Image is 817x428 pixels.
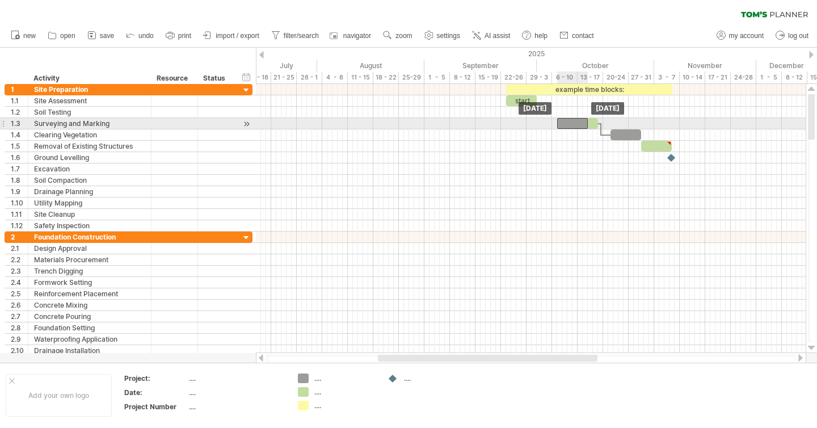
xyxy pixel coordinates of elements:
[654,60,756,72] div: November 2025
[200,28,263,43] a: import / export
[34,220,145,231] div: Safety Inspection
[11,186,28,197] div: 1.9
[34,334,145,345] div: Waterproofing Application
[537,60,654,72] div: October 2025
[343,32,371,40] span: navigator
[34,266,145,276] div: Trench Digging
[11,118,28,129] div: 1.3
[578,72,603,83] div: 13 - 17
[788,32,808,40] span: log out
[157,73,191,84] div: Resource
[731,72,756,83] div: 24-28
[34,311,145,322] div: Concrete Pouring
[11,322,28,333] div: 2.8
[424,60,537,72] div: September 2025
[314,401,376,410] div: ....
[422,28,464,43] a: settings
[34,129,145,140] div: Clearing Vegetation
[60,32,75,40] span: open
[34,118,145,129] div: Surveying and Marking
[246,72,271,83] div: 14 - 18
[138,32,154,40] span: undo
[534,32,548,40] span: help
[729,32,764,40] span: my account
[399,72,424,83] div: 25-29
[34,209,145,220] div: Site Cleanup
[773,28,812,43] a: log out
[572,32,594,40] span: contact
[241,118,252,130] div: scroll to activity
[424,72,450,83] div: 1 - 5
[714,28,767,43] a: my account
[34,322,145,333] div: Foundation Setting
[34,198,145,208] div: Utility Mapping
[34,288,145,299] div: Reinforcement Placement
[11,300,28,310] div: 2.6
[34,175,145,186] div: Soil Compaction
[485,32,510,40] span: AI assist
[501,72,527,83] div: 22-26
[782,72,807,83] div: 8 - 12
[200,60,317,72] div: July 2025
[178,32,191,40] span: print
[450,72,475,83] div: 8 - 12
[756,72,782,83] div: 1 - 5
[163,28,195,43] a: print
[34,84,145,95] div: Site Preparation
[469,28,513,43] a: AI assist
[11,141,28,152] div: 1.5
[189,388,284,397] div: ....
[85,28,117,43] a: save
[519,102,551,115] div: [DATE]
[519,28,551,43] a: help
[11,334,28,345] div: 2.9
[8,28,39,43] a: new
[404,374,466,383] div: ....
[34,232,145,242] div: Foundation Construction
[297,72,322,83] div: 28 - 1
[11,277,28,288] div: 2.4
[680,72,705,83] div: 10 - 14
[11,220,28,231] div: 1.12
[11,175,28,186] div: 1.8
[11,95,28,106] div: 1.1
[124,402,187,412] div: Project Number
[348,72,373,83] div: 11 - 15
[34,345,145,356] div: Drainage Installation
[11,254,28,265] div: 2.2
[34,243,145,254] div: Design Approval
[284,32,319,40] span: filter/search
[45,28,79,43] a: open
[314,387,376,397] div: ....
[506,95,537,106] div: start
[557,28,597,43] a: contact
[124,374,187,383] div: Project:
[34,152,145,163] div: Ground Levelling
[33,73,145,84] div: Activity
[216,32,259,40] span: import / export
[124,388,187,397] div: Date:
[123,28,157,43] a: undo
[11,311,28,322] div: 2.7
[314,374,376,383] div: ....
[23,32,36,40] span: new
[271,72,297,83] div: 21 - 25
[268,28,322,43] a: filter/search
[34,254,145,265] div: Materials Procurement
[11,266,28,276] div: 2.3
[11,84,28,95] div: 1
[437,32,460,40] span: settings
[603,72,629,83] div: 20-24
[328,28,374,43] a: navigator
[11,345,28,356] div: 2.10
[11,163,28,174] div: 1.7
[654,72,680,83] div: 3 - 7
[11,288,28,299] div: 2.5
[34,163,145,174] div: Excavation
[189,402,284,412] div: ....
[395,32,412,40] span: zoom
[6,374,112,417] div: Add your own logo
[34,300,145,310] div: Concrete Mixing
[34,277,145,288] div: Formwork Setting
[11,198,28,208] div: 1.10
